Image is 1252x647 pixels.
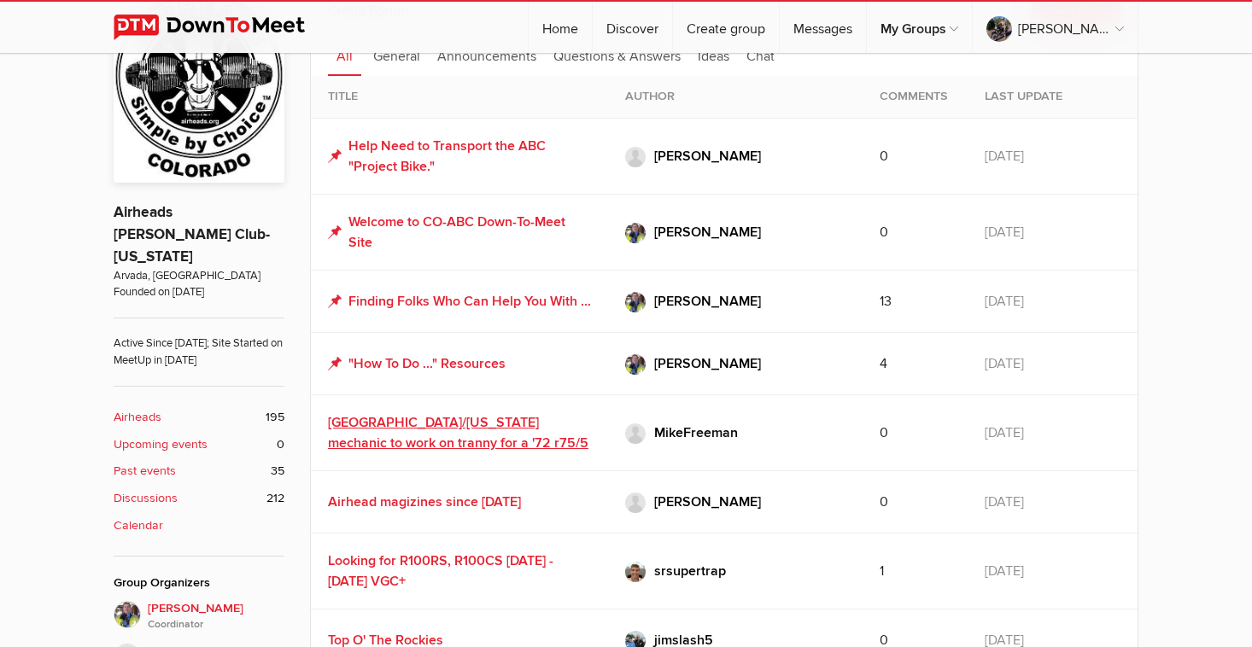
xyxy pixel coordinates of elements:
[985,493,1024,510] span: [DATE]
[114,462,284,481] a: Past events 35
[880,562,884,580] span: 1
[328,136,591,177] a: Help Need to Transport the ABC "Project Bike."
[114,203,270,265] a: Airheads [PERSON_NAME] Club-[US_STATE]
[114,489,178,508] b: Discussions
[114,462,176,481] b: Past events
[625,223,646,243] img: Brook Reams
[780,2,866,53] a: Messages
[880,224,888,241] span: 0
[114,284,284,300] span: Founded on [DATE]
[985,562,1024,580] span: [DATE]
[114,435,284,454] a: Upcoming events 0
[880,424,888,441] span: 0
[266,489,284,508] span: 212
[114,516,284,535] a: Calendar
[311,76,608,119] th: Title
[625,419,845,446] a: MikeFreeman
[863,76,968,119] th: Comments
[880,148,888,165] span: 0
[625,143,845,170] a: [PERSON_NAME]
[114,435,208,454] b: Upcoming events
[985,424,1024,441] span: [DATE]
[867,2,972,53] a: My Groups
[654,562,726,580] span: srsupertrap
[114,574,284,592] div: Group Organizers
[654,148,761,165] span: [PERSON_NAME]
[625,488,845,516] a: [PERSON_NAME]
[148,599,284,633] span: [PERSON_NAME]
[328,493,521,510] a: Airhead magizines since [DATE]
[328,353,506,374] a: "How To Do ..." Resources
[114,516,163,535] b: Calendar
[625,493,646,513] img: G. Dale
[593,2,672,53] a: Discover
[968,76,1138,119] th: Last Update
[625,147,646,167] img: Dick Paschen
[114,408,284,427] a: Airheads 195
[328,414,588,452] a: [GEOGRAPHIC_DATA]/[US_STATE] mechanic to work on tranny for a '72 r75/5
[114,601,284,633] a: [PERSON_NAME]Coordinator
[654,493,761,510] span: [PERSON_NAME]
[608,76,863,119] th: Author
[529,2,592,53] a: Home
[148,617,284,632] i: Coordinator
[328,552,553,590] a: Looking for R100RS, R100CS [DATE] -[DATE] VGC+
[654,355,761,372] span: [PERSON_NAME]
[880,493,888,510] span: 0
[328,291,591,312] a: Finding Folks Who Can Help You With ...
[328,212,591,253] a: Welcome to CO-ABC Down-To-Meet Site
[328,33,361,76] a: All
[625,350,845,377] a: [PERSON_NAME]
[625,562,646,582] img: srsupertrap
[114,601,141,628] img: Brook Reams
[625,354,646,375] img: Brook Reams
[114,318,284,369] span: Active Since [DATE]; Site Started on MeetUp in [DATE]
[985,224,1024,241] span: [DATE]
[114,489,284,508] a: Discussions 212
[625,292,646,312] img: Brook Reams
[973,2,1138,53] a: [PERSON_NAME]
[266,408,284,427] span: 195
[625,219,845,246] a: [PERSON_NAME]
[625,288,845,315] a: [PERSON_NAME]
[985,293,1024,310] span: [DATE]
[654,224,761,241] span: [PERSON_NAME]
[625,423,646,444] img: MikeFreeman
[114,268,284,284] span: Arvada, [GEOGRAPHIC_DATA]
[114,408,161,427] b: Airheads
[625,557,845,585] a: srsupertrap
[654,293,761,310] span: [PERSON_NAME]
[365,33,429,76] a: General
[880,293,892,310] span: 13
[985,148,1024,165] span: [DATE]
[985,355,1024,372] span: [DATE]
[880,355,887,372] span: 4
[654,424,738,441] span: MikeFreeman
[673,2,779,53] a: Create group
[114,15,331,40] img: DownToMeet
[277,435,284,454] span: 0
[271,462,284,481] span: 35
